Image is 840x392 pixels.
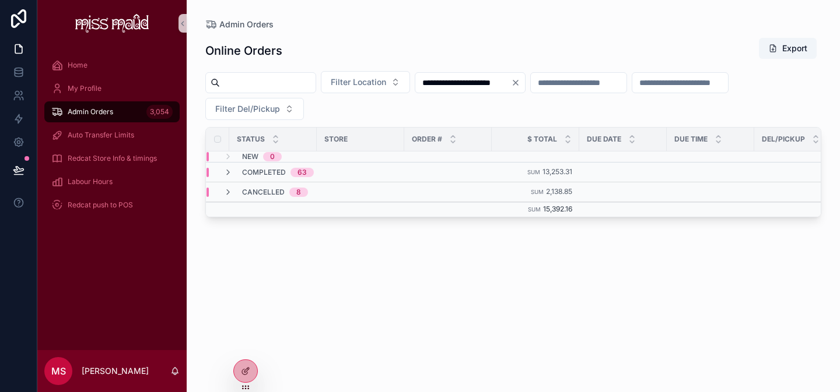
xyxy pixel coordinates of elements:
[37,47,187,231] div: scrollable content
[44,195,180,216] a: Redcat push to POS
[44,55,180,76] a: Home
[205,98,304,120] button: Select Button
[528,206,541,213] small: Sum
[527,169,540,175] small: Sum
[296,188,301,197] div: 8
[44,125,180,146] a: Auto Transfer Limits
[759,38,817,59] button: Export
[511,78,525,87] button: Clear
[546,187,572,196] span: 2,138.85
[68,154,157,163] span: Redcat Store Info & timings
[542,167,572,176] span: 13,253.31
[237,135,265,144] span: Status
[242,188,285,197] span: Cancelled
[68,107,113,116] span: Admin Orders
[68,200,133,210] span: Redcat push to POS
[44,101,180,122] a: Admin Orders3,054
[587,135,621,144] span: Due Date
[242,152,258,161] span: New
[674,135,708,144] span: Due Time
[321,71,410,93] button: Select Button
[531,189,544,195] small: Sum
[75,14,149,33] img: App logo
[68,177,113,186] span: Labour Hours
[215,103,280,115] span: Filter Del/Pickup
[527,135,557,144] span: $ Total
[51,364,66,378] span: MS
[146,105,173,119] div: 3,054
[219,19,274,30] span: Admin Orders
[297,168,307,177] div: 63
[412,135,442,144] span: Order #
[68,130,134,140] span: Auto Transfer Limits
[543,204,572,213] span: 15,392.16
[324,135,348,144] span: Store
[205,43,282,59] h1: Online Orders
[762,135,805,144] span: Del/Pickup
[68,61,87,70] span: Home
[82,365,149,377] p: [PERSON_NAME]
[68,84,101,93] span: My Profile
[44,171,180,192] a: Labour Hours
[44,78,180,99] a: My Profile
[242,168,286,177] span: Completed
[331,76,386,88] span: Filter Location
[44,148,180,169] a: Redcat Store Info & timings
[205,19,274,30] a: Admin Orders
[270,152,275,161] div: 0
